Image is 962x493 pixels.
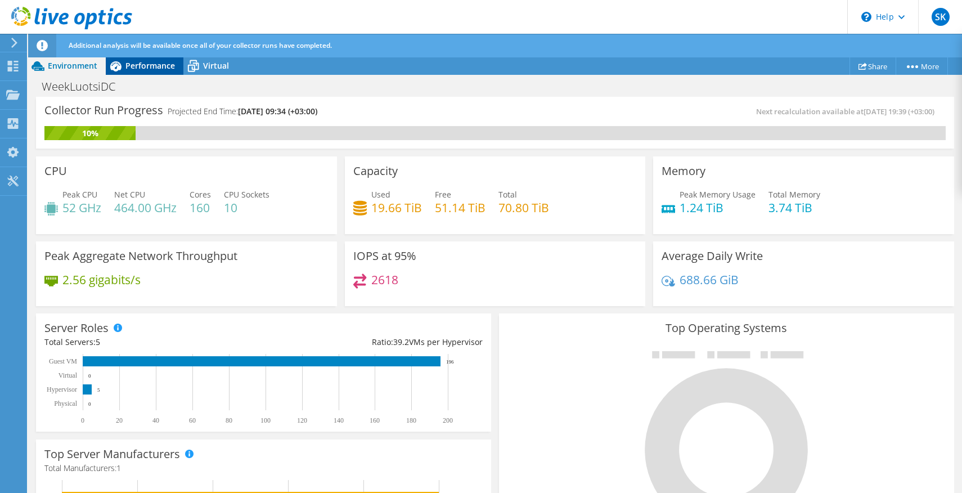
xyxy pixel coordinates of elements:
[443,416,453,424] text: 200
[498,201,549,214] h4: 70.80 TiB
[507,322,946,334] h3: Top Operating Systems
[49,357,77,365] text: Guest VM
[44,448,180,460] h3: Top Server Manufacturers
[88,401,91,407] text: 0
[498,189,517,200] span: Total
[224,189,269,200] span: CPU Sockets
[59,371,78,379] text: Virtual
[896,57,948,75] a: More
[189,416,196,424] text: 60
[190,201,211,214] h4: 160
[44,322,109,334] h3: Server Roles
[44,165,67,177] h3: CPU
[62,189,97,200] span: Peak CPU
[680,201,756,214] h4: 1.24 TiB
[393,337,409,347] span: 39.2
[125,60,175,71] span: Performance
[44,462,483,474] h4: Total Manufacturers:
[203,60,229,71] span: Virtual
[116,416,123,424] text: 20
[44,336,263,348] div: Total Servers:
[662,165,705,177] h3: Memory
[446,359,454,365] text: 196
[353,165,398,177] h3: Capacity
[370,416,380,424] text: 160
[680,189,756,200] span: Peak Memory Usage
[168,105,317,118] h4: Projected End Time:
[44,127,136,140] div: 10%
[88,373,91,379] text: 0
[371,189,390,200] span: Used
[114,189,145,200] span: Net CPU
[932,8,950,26] span: SK
[353,250,416,262] h3: IOPS at 95%
[864,106,934,116] span: [DATE] 19:39 (+03:00)
[371,201,422,214] h4: 19.66 TiB
[371,274,398,286] h4: 2618
[662,250,763,262] h3: Average Daily Write
[62,274,141,286] h4: 2.56 gigabits/s
[768,201,820,214] h4: 3.74 TiB
[226,416,232,424] text: 80
[190,189,211,200] span: Cores
[44,250,237,262] h3: Peak Aggregate Network Throughput
[69,41,332,50] span: Additional analysis will be available once all of your collector runs have completed.
[406,416,416,424] text: 180
[297,416,307,424] text: 120
[435,201,486,214] h4: 51.14 TiB
[54,400,77,407] text: Physical
[114,201,177,214] h4: 464.00 GHz
[849,57,896,75] a: Share
[152,416,159,424] text: 40
[861,12,871,22] svg: \n
[238,106,317,116] span: [DATE] 09:34 (+03:00)
[435,189,451,200] span: Free
[47,386,77,393] text: Hypervisor
[224,201,269,214] h4: 10
[260,416,271,424] text: 100
[116,463,121,473] span: 1
[37,80,133,93] h1: WeekLuotsiDC
[334,416,344,424] text: 140
[96,337,100,347] span: 5
[768,189,820,200] span: Total Memory
[48,60,97,71] span: Environment
[756,106,940,116] span: Next recalculation available at
[97,387,100,393] text: 5
[680,274,739,286] h4: 688.66 GiB
[81,416,84,424] text: 0
[263,336,482,348] div: Ratio: VMs per Hypervisor
[62,201,101,214] h4: 52 GHz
